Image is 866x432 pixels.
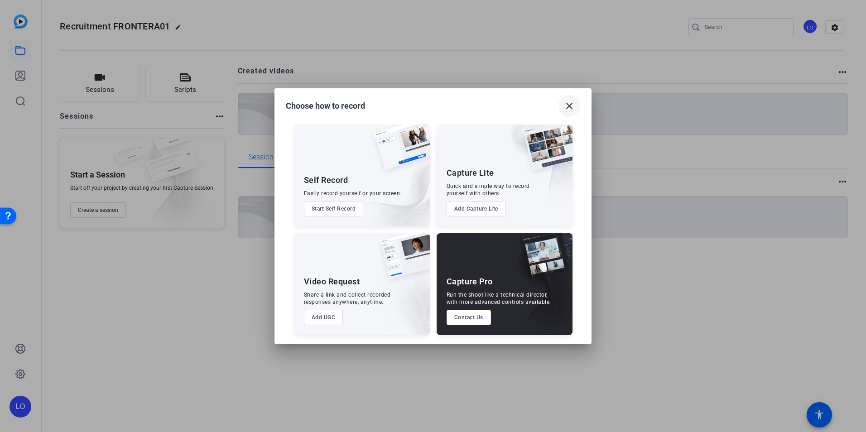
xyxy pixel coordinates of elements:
[304,175,348,186] div: Self Record
[516,125,573,180] img: capture-lite.png
[447,182,530,197] div: Quick and simple way to record yourself with others.
[447,276,493,287] div: Capture Pro
[505,245,573,335] img: embarkstudio-capture-pro.png
[374,233,430,288] img: ugc-content.png
[447,201,506,216] button: Add Capture Lite
[304,276,360,287] div: Video Request
[377,261,430,335] img: embarkstudio-ugc-content.png
[304,310,343,325] button: Add UGC
[447,168,494,178] div: Capture Lite
[304,190,402,197] div: Easily record yourself or your screen.
[286,101,365,111] h1: Choose how to record
[447,310,491,325] button: Contact Us
[564,101,575,111] mat-icon: close
[491,125,573,215] img: embarkstudio-capture-lite.png
[447,291,551,306] div: Run the shoot like a technical director, with more advanced controls available.
[351,144,430,226] img: embarkstudio-self-record.png
[513,233,573,288] img: capture-pro.png
[367,125,430,179] img: self-record.png
[304,291,391,306] div: Share a link and collect recorded responses anywhere, anytime.
[304,201,364,216] button: Start Self Record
